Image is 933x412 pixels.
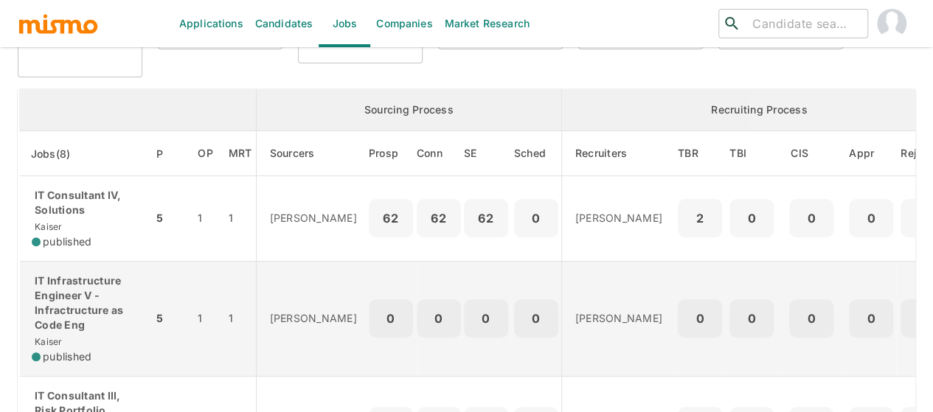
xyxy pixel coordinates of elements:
p: 2 [684,208,716,228]
td: 1 [225,176,256,262]
p: 62 [470,208,502,228]
span: Kaiser [32,221,63,232]
span: Jobs(8) [31,145,90,163]
span: P [156,145,182,163]
th: Approved [845,131,897,176]
td: 1 [225,261,256,376]
span: published [43,349,91,364]
p: 0 [520,308,552,329]
span: Kaiser [32,336,63,347]
p: 0 [470,308,502,329]
p: [PERSON_NAME] [575,311,662,326]
p: IT Consultant IV, Solutions [32,188,141,217]
th: Sent Emails [461,131,511,176]
th: To Be Reviewed [674,131,726,176]
th: To Be Interviewed [726,131,777,176]
p: 0 [375,308,407,329]
td: 1 [186,261,225,376]
p: 0 [735,208,768,228]
th: Open Positions [186,131,225,176]
input: Candidate search [746,13,861,34]
p: [PERSON_NAME] [270,211,357,226]
img: Maia Reyes [877,9,906,38]
p: [PERSON_NAME] [270,311,357,326]
p: 0 [423,308,455,329]
th: Market Research Total [225,131,256,176]
td: 1 [186,176,225,262]
p: 0 [520,208,552,228]
p: 0 [855,308,887,329]
p: 0 [735,308,768,329]
p: 0 [795,208,828,228]
th: Sched [511,131,562,176]
img: logo [18,13,99,35]
p: 62 [423,208,455,228]
th: Prospects [369,131,417,176]
td: 5 [153,176,186,262]
th: Sourcing Process [256,89,561,131]
p: [PERSON_NAME] [575,211,662,226]
th: Client Interview Scheduled [777,131,845,176]
th: Recruiters [561,131,674,176]
p: 0 [684,308,716,329]
p: IT Infrastructure Engineer V - Infractructure as Code Eng [32,273,141,332]
p: 0 [795,308,828,329]
td: 5 [153,261,186,376]
th: Connections [417,131,461,176]
span: published [43,234,91,249]
p: 0 [855,208,887,228]
th: Priority [153,131,186,176]
th: Sourcers [256,131,369,176]
p: 62 [375,208,407,228]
